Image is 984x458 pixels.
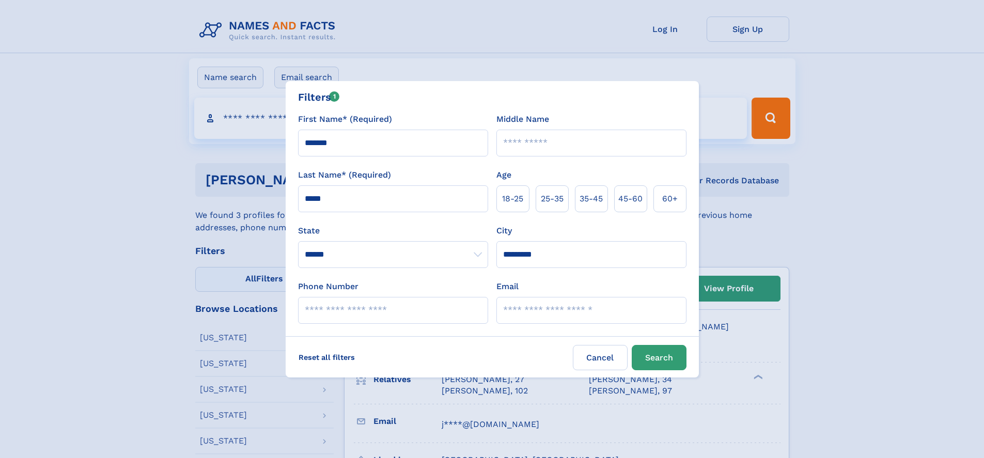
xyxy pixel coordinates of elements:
[496,280,519,293] label: Email
[632,345,686,370] button: Search
[573,345,628,370] label: Cancel
[298,225,488,237] label: State
[662,193,678,205] span: 60+
[496,225,512,237] label: City
[618,193,643,205] span: 45‑60
[496,113,549,125] label: Middle Name
[292,345,362,370] label: Reset all filters
[541,193,564,205] span: 25‑35
[496,169,511,181] label: Age
[298,113,392,125] label: First Name* (Required)
[298,89,340,105] div: Filters
[580,193,603,205] span: 35‑45
[298,169,391,181] label: Last Name* (Required)
[502,193,523,205] span: 18‑25
[298,280,358,293] label: Phone Number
